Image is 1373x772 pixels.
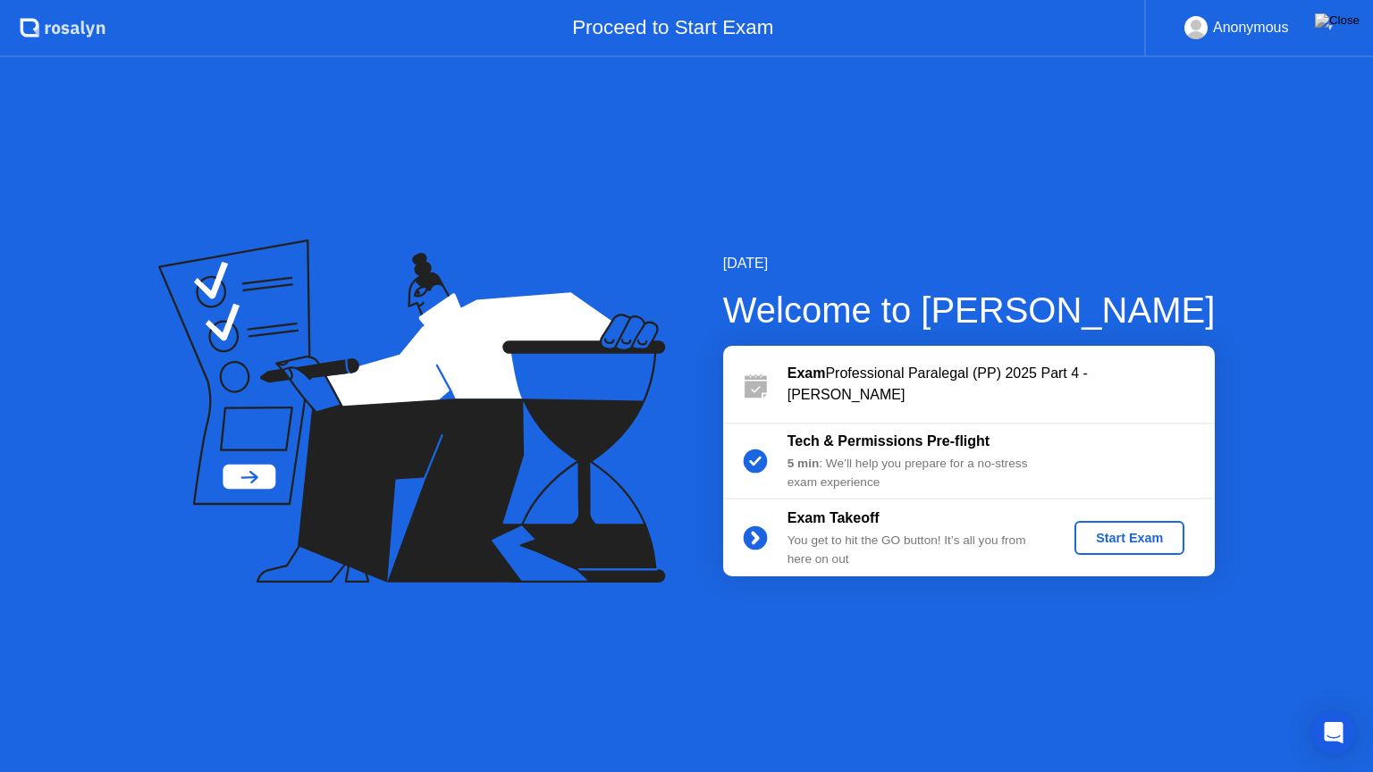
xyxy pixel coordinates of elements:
div: : We’ll help you prepare for a no-stress exam experience [788,455,1045,491]
b: 5 min [788,457,820,470]
div: Start Exam [1082,531,1177,545]
div: You get to hit the GO button! It’s all you from here on out [788,532,1045,568]
div: Welcome to [PERSON_NAME] [723,283,1216,337]
div: Professional Paralegal (PP) 2025 Part 4 - [PERSON_NAME] [788,363,1215,406]
img: Close [1315,13,1360,28]
b: Exam Takeoff [788,510,880,525]
b: Exam [788,365,826,381]
div: Anonymous [1213,16,1289,39]
div: Open Intercom Messenger [1312,711,1355,754]
button: Start Exam [1074,521,1184,555]
b: Tech & Permissions Pre-flight [788,433,990,449]
div: [DATE] [723,253,1216,274]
